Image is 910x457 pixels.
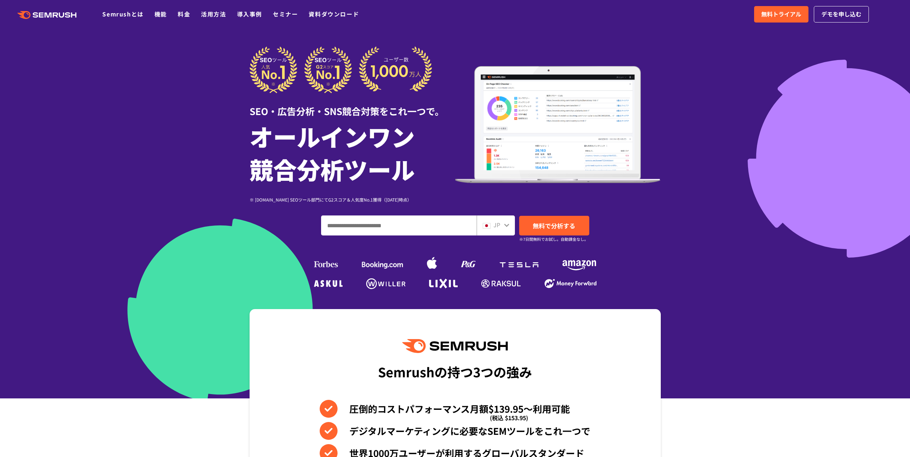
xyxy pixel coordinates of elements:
[493,220,500,229] span: JP
[273,10,298,18] a: セミナー
[320,400,590,418] li: 圧倒的コストパフォーマンス月額$139.95〜利用可能
[378,358,532,385] div: Semrushの持つ3つの強み
[814,6,869,23] a: デモを申し込む
[250,120,455,185] h1: オールインワン 競合分析ツール
[519,216,589,235] a: 無料で分析する
[761,10,801,19] span: 無料トライアル
[201,10,226,18] a: 活用方法
[250,93,455,118] div: SEO・広告分析・SNS競合対策をこれ一つで。
[309,10,359,18] a: 資料ダウンロード
[237,10,262,18] a: 導入事例
[402,339,507,353] img: Semrush
[154,10,167,18] a: 機能
[533,221,575,230] span: 無料で分析する
[754,6,808,23] a: 無料トライアル
[821,10,861,19] span: デモを申し込む
[320,422,590,440] li: デジタルマーケティングに必要なSEMツールをこれ一つで
[250,196,455,203] div: ※ [DOMAIN_NAME] SEOツール部門にてG2スコア＆人気度No.1獲得（[DATE]時点）
[178,10,190,18] a: 料金
[490,409,528,427] span: (税込 $153.95)
[321,216,476,235] input: ドメイン、キーワードまたはURLを入力してください
[519,236,588,243] small: ※7日間無料でお試し。自動課金なし。
[102,10,143,18] a: Semrushとは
